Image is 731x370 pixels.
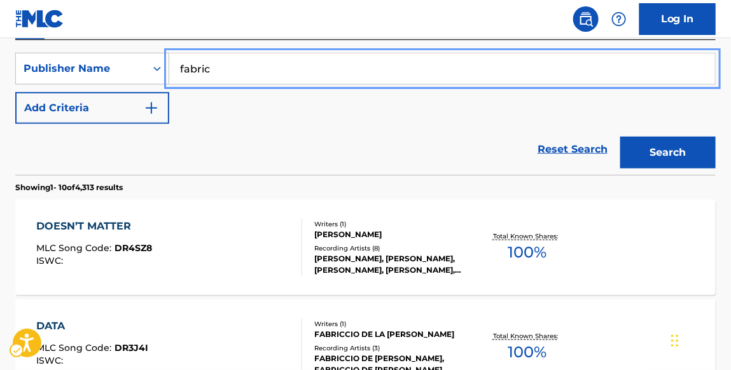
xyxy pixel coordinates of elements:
[15,10,64,28] img: MLC Logo
[314,343,468,353] div: Recording Artists ( 3 )
[169,53,715,84] input: Search...
[578,11,594,27] img: search
[508,341,547,364] span: 100 %
[314,219,468,229] div: Writers ( 1 )
[314,243,468,253] div: Recording Artists ( 8 )
[36,319,148,334] div: DATA
[36,242,115,254] span: MLC Song Code :
[314,319,468,329] div: Writers ( 1 )
[36,342,115,353] span: MLC Song Code :
[36,219,152,234] div: DOESN’T MATTER
[671,322,679,360] div: Drag
[508,241,547,264] span: 100 %
[620,137,716,168] button: Search
[314,253,468,276] div: [PERSON_NAME], [PERSON_NAME], [PERSON_NAME], [PERSON_NAME], [PERSON_NAME]
[639,3,716,35] a: Log In
[314,329,468,340] div: FABRICCIO DE LA [PERSON_NAME]
[493,331,561,341] p: Total Known Shares:
[144,100,159,116] img: 9d2ae6d4665cec9f34b9.svg
[15,92,169,124] button: Add Criteria
[36,255,66,266] span: ISWC :
[115,242,152,254] span: DR4SZ8
[667,309,731,370] div: Chat Widget
[531,135,614,163] a: Reset Search
[15,200,716,295] a: DOESN’T MATTERMLC Song Code:DR4SZ8ISWC:Writers (1)[PERSON_NAME]Recording Artists (8)[PERSON_NAME]...
[15,182,123,193] p: Showing 1 - 10 of 4,313 results
[115,342,148,353] span: DR3J4I
[314,229,468,240] div: [PERSON_NAME]
[493,231,561,241] p: Total Known Shares:
[36,355,66,366] span: ISWC :
[667,309,731,370] iframe: Hubspot Iframe
[24,61,138,76] div: Publisher Name
[15,53,716,175] form: Search Form
[611,11,627,27] img: help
